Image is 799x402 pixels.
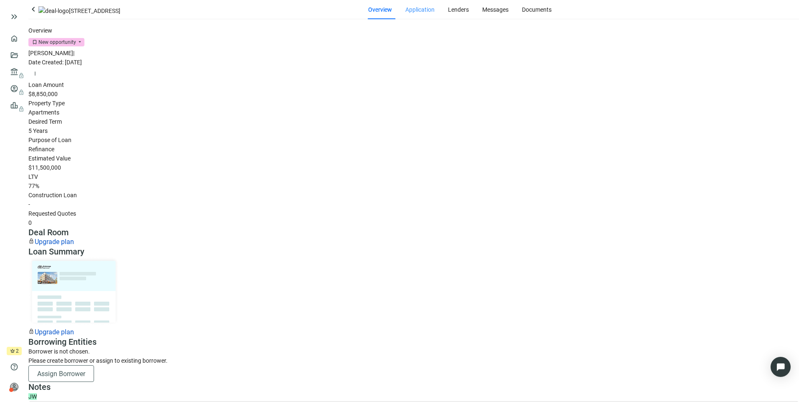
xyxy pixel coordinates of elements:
[28,173,38,180] span: LTV
[405,6,435,13] span: Application
[28,347,799,356] p: Borrower is not chosen.
[28,257,119,325] img: dealOverviewImg
[522,6,552,13] span: Documents
[28,137,71,143] span: Purpose of Loan
[28,126,799,135] div: 5 Years
[9,12,19,22] button: keyboard_double_arrow_right
[28,155,71,162] span: Estimated Value
[16,347,19,355] span: 2
[28,238,34,244] span: lock
[28,393,37,400] span: JW
[28,218,799,227] div: 0
[28,227,69,237] span: Deal Room
[32,39,38,45] span: bookmark
[28,192,77,198] span: Construction Loan
[28,210,76,217] span: Requested Quotes
[28,118,62,125] span: Desired Term
[34,328,74,336] button: Upgrade plan
[35,328,74,336] span: Upgrade plan
[482,6,509,13] span: Messages
[28,200,799,209] div: -
[28,337,97,347] span: Borrowing Entities
[34,237,74,246] button: Upgrade plan
[28,48,799,58] div: [PERSON_NAME] |
[28,382,51,392] span: Notes
[28,145,799,154] div: Refinance
[28,356,799,365] p: Please create borrower or assign to existing borrower.
[28,81,64,88] span: Loan Amount
[38,6,69,15] img: deal-logo
[10,349,15,354] span: crown
[28,328,34,334] span: lock
[32,71,38,76] span: more_vert
[28,181,799,191] div: 77%
[28,58,799,67] div: Date Created: [DATE]
[69,8,120,14] span: [STREET_ADDRESS]
[448,6,469,13] span: Lenders
[28,247,84,257] span: Loan Summary
[35,238,74,246] span: Upgrade plan
[771,357,791,377] div: Open Intercom Messenger
[28,163,799,172] div: $11,500,000
[28,4,38,14] span: keyboard_arrow_left
[28,365,94,382] button: Assign Borrower
[28,67,42,80] button: more_vert
[37,370,85,378] span: Assign Borrower
[28,27,52,34] span: Overview
[28,108,799,117] div: Apartments
[28,100,65,107] span: Property Type
[38,38,76,46] div: New opportunity
[368,6,392,13] span: Overview
[28,89,799,99] div: $8,850,000
[28,8,38,14] a: keyboard_arrow_left
[10,363,18,371] span: help
[10,383,18,391] span: person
